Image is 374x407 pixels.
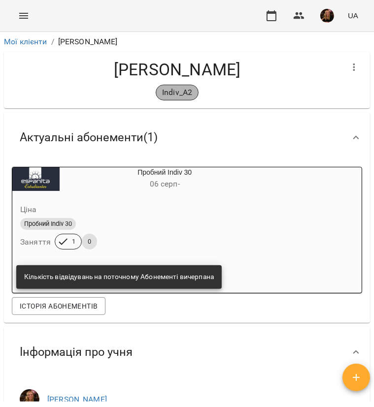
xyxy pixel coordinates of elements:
button: Історія абонементів [12,297,105,315]
h4: [PERSON_NAME] [12,60,342,80]
span: Історія абонементів [20,300,98,312]
span: Інформація про учня [20,344,133,360]
span: 0 [82,237,97,246]
div: Кількість відвідувань на поточному Абонементі вичерпана [24,268,214,286]
button: Menu [12,4,35,28]
div: Indiv_A2 [156,85,199,100]
h6: Заняття [20,235,51,249]
div: Пробний Indiv 30 [12,167,60,191]
div: Інформація про учня [4,327,370,377]
button: UA [344,6,362,25]
a: Мої клієнти [4,37,47,46]
span: UA [348,10,358,21]
button: Пробний Indiv 3006 серп- ЦінаПробний Indiv 30Заняття10 [12,167,270,261]
li: / [51,36,54,48]
nav: breadcrumb [4,36,370,48]
h6: Ціна [20,203,37,217]
p: Indiv_A2 [162,87,192,98]
a: [PERSON_NAME] [47,395,107,404]
div: Пробний Indiv 30 [60,167,270,191]
img: 019b2ef03b19e642901f9fba5a5c5a68.jpg [320,9,334,23]
span: Пробний Indiv 30 [20,219,76,228]
div: Актуальні абонементи(1) [4,112,370,163]
span: Актуальні абонементи ( 1 ) [20,130,158,145]
span: 06 серп - [150,179,180,188]
span: 1 [66,237,81,246]
p: [PERSON_NAME] [58,36,118,48]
